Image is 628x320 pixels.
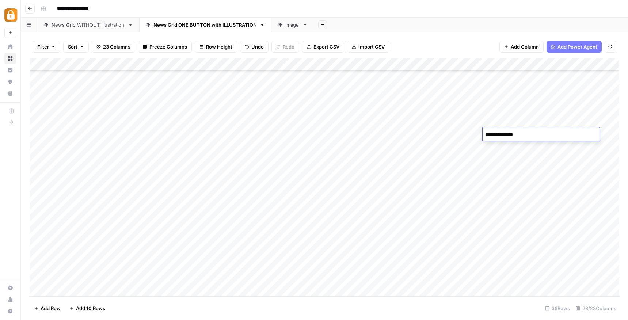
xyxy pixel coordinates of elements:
[103,43,130,50] span: 23 Columns
[37,43,49,50] span: Filter
[547,41,602,53] button: Add Power Agent
[4,6,16,24] button: Workspace: Adzz
[52,21,125,28] div: News Grid WITHOUT illustration
[68,43,77,50] span: Sort
[63,41,89,53] button: Sort
[499,41,544,53] button: Add Column
[206,43,232,50] span: Row Height
[76,305,105,312] span: Add 10 Rows
[4,294,16,305] a: Usage
[302,41,344,53] button: Export CSV
[271,18,314,32] a: Image
[4,64,16,76] a: Insights
[65,302,110,314] button: Add 10 Rows
[195,41,237,53] button: Row Height
[41,305,61,312] span: Add Row
[511,43,539,50] span: Add Column
[37,18,139,32] a: News Grid WITHOUT illustration
[4,41,16,53] a: Home
[139,18,271,32] a: News Grid ONE BUTTON with ILLUSTRATION
[285,21,300,28] div: Image
[557,43,597,50] span: Add Power Agent
[283,43,294,50] span: Redo
[4,8,18,22] img: Adzz Logo
[4,88,16,99] a: Your Data
[4,305,16,317] button: Help + Support
[347,41,389,53] button: Import CSV
[542,302,573,314] div: 36 Rows
[271,41,299,53] button: Redo
[573,302,619,314] div: 23/23 Columns
[149,43,187,50] span: Freeze Columns
[33,41,60,53] button: Filter
[358,43,385,50] span: Import CSV
[30,302,65,314] button: Add Row
[138,41,192,53] button: Freeze Columns
[4,76,16,88] a: Opportunities
[240,41,269,53] button: Undo
[251,43,264,50] span: Undo
[313,43,339,50] span: Export CSV
[4,53,16,64] a: Browse
[4,282,16,294] a: Settings
[153,21,257,28] div: News Grid ONE BUTTON with ILLUSTRATION
[92,41,135,53] button: 23 Columns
